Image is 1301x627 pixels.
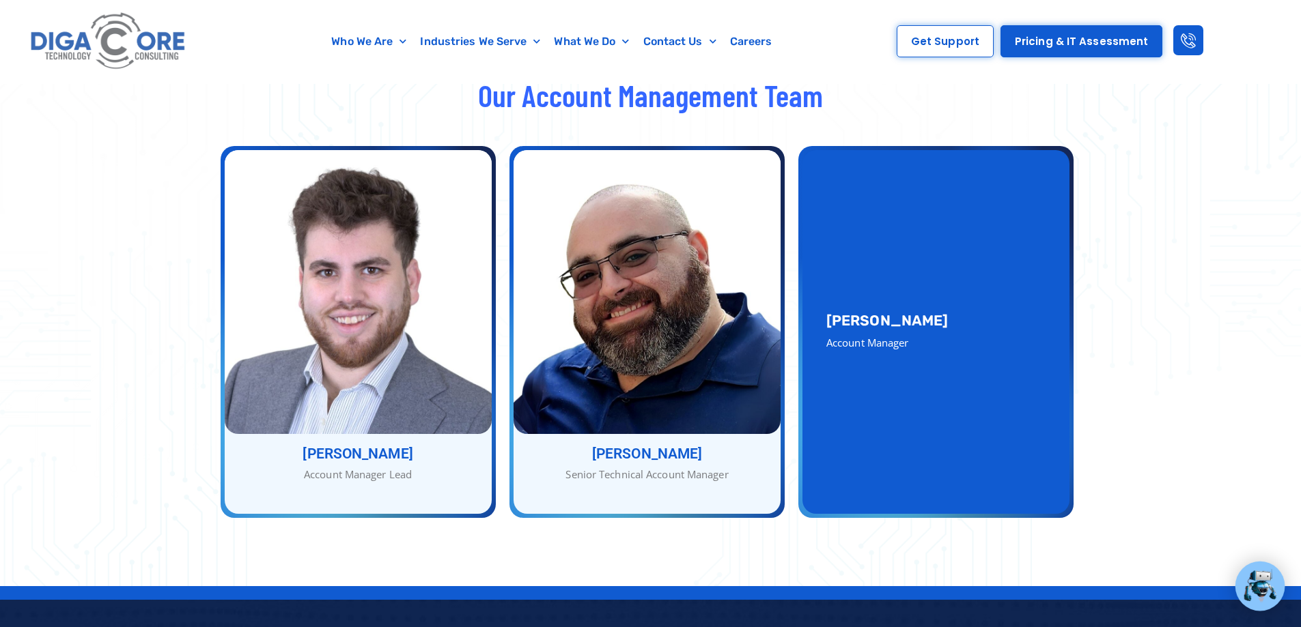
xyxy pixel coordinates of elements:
span: Pricing & IT Assessment [1015,36,1148,46]
a: Who We Are [324,26,413,57]
h3: [PERSON_NAME] [514,447,781,461]
a: Pricing & IT Assessment [1001,25,1162,57]
a: What We Do [547,26,636,57]
div: Account Manager Lead [225,467,492,482]
img: Sammy-Lederer - Account Manager Lead [225,150,492,434]
div: Senior Technical Account Manager [514,467,781,482]
span: Get Support [911,36,979,46]
h3: [PERSON_NAME] [225,447,492,461]
img: Untitled design - Digacore [514,150,781,434]
nav: Menu [256,26,848,57]
div: Account Manager [826,335,1046,351]
h3: [PERSON_NAME] [826,313,1046,327]
a: Contact Us [636,26,723,57]
span: Our Account Management Team [478,76,824,113]
img: Digacore logo 1 [27,7,191,76]
a: Industries We Serve [413,26,547,57]
a: Get Support [897,25,994,57]
a: Careers [723,26,779,57]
